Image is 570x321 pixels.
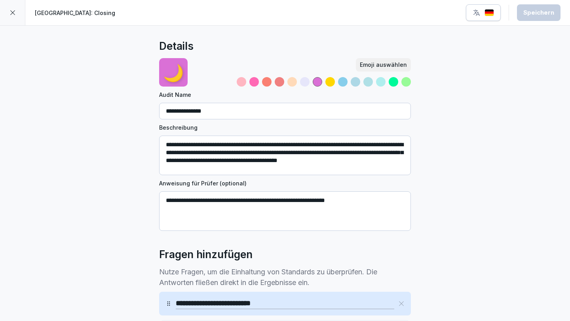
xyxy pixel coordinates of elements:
[360,60,407,69] div: Emoji auswählen
[159,179,411,187] label: Anweisung für Prüfer (optional)
[163,60,184,85] p: 🌙
[159,123,411,132] label: Beschreibung
[484,9,494,17] img: de.svg
[159,266,411,288] p: Nutze Fragen, um die Einhaltung von Standards zu überprüfen. Die Antworten fließen direkt in die ...
[35,9,115,17] p: [GEOGRAPHIC_DATA]: Closing
[159,91,411,99] label: Audit Name
[159,247,253,262] h2: Fragen hinzufügen
[356,58,411,72] button: Emoji auswählen
[159,38,194,54] h2: Details
[517,4,560,21] button: Speichern
[523,8,554,17] div: Speichern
